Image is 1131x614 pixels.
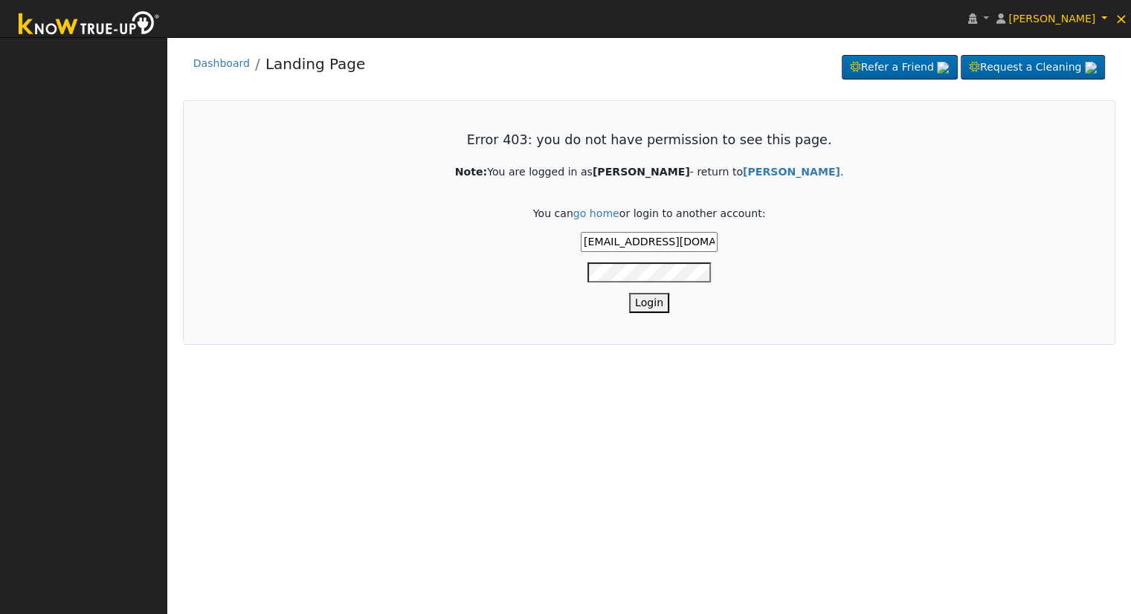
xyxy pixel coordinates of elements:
[1085,62,1097,74] img: retrieve
[215,164,1083,180] p: You are logged in as - return to .
[1008,13,1095,25] span: [PERSON_NAME]
[842,55,958,80] a: Refer a Friend
[11,8,167,42] img: Know True-Up
[215,132,1083,148] h3: Error 403: you do not have permission to see this page.
[1115,10,1127,28] span: ×
[573,207,619,219] a: go home
[593,166,690,178] strong: [PERSON_NAME]
[193,57,250,69] a: Dashboard
[250,53,365,83] li: Landing Page
[581,232,718,252] input: Email
[455,166,487,178] strong: Note:
[743,166,840,178] strong: [PERSON_NAME]
[961,55,1105,80] a: Request a Cleaning
[215,206,1083,222] p: You can or login to another account:
[629,293,669,313] button: Login
[937,62,949,74] img: retrieve
[743,166,840,178] a: Back to User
